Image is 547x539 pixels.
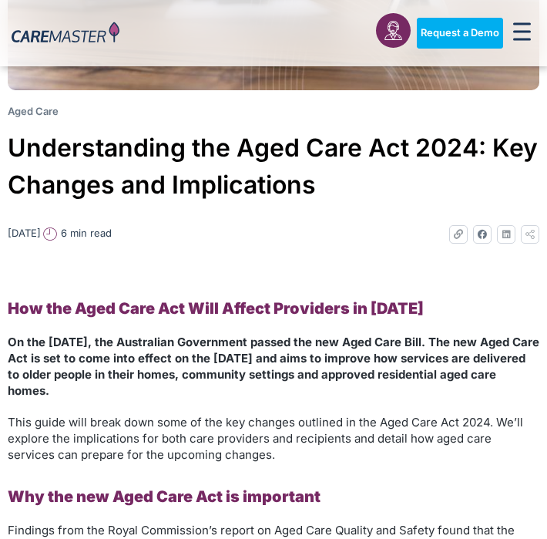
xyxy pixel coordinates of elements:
[417,18,503,49] a: Request a Demo
[421,27,499,39] span: Request a Demo
[12,22,119,45] img: CareMaster Logo
[8,130,539,204] h1: Understanding the Aged Care Act 2024: Key Changes and Implications
[8,335,539,398] strong: On the [DATE], the Australian Government passed the new Aged Care Bill. The new Aged Care Act is ...
[8,414,539,463] p: This guide will break down some of the key changes outlined in the Aged Care Act 2024. We’ll expl...
[509,18,536,49] div: Menu Toggle
[8,299,424,318] strong: How the Aged Care Act Will Affect Providers in [DATE]
[8,487,320,506] strong: Why the new Aged Care Act is important
[8,105,59,117] a: Aged Care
